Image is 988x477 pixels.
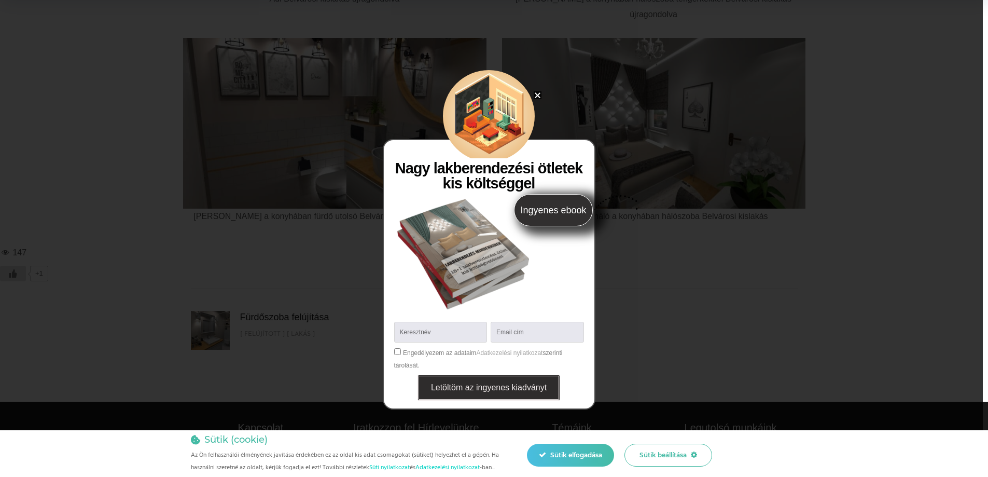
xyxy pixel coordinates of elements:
span: Letöltöm az ingyenes kiadványt [431,384,547,392]
div: Sütik elfogadása [527,444,614,467]
form: New Form [394,322,584,404]
input: Email cím [491,322,584,343]
a: Adatkezelési nyilatkozat [415,462,480,473]
a: Süti nyilatkozat [369,462,410,473]
a: Close [534,91,541,99]
span: Ingyenes ebook [514,194,592,226]
a: Adatkezelési nyilatkozat [476,349,542,357]
div: Sütik beállítása [624,444,712,467]
button: Letöltöm az ingyenes kiadványt [418,375,560,401]
h4: Sütik (cookie) [204,434,268,445]
p: Az Ön felhasználói élményének javítása érdekében ez az oldal kis adat csomagokat (sütiket) helyez... [191,449,506,474]
input: Keresztnév [394,322,488,343]
h2: Nagy lakberendezési ötletek kis költséggel [394,161,584,191]
label: Engedélyezem az adataim szerinti tárolását. [394,349,563,369]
